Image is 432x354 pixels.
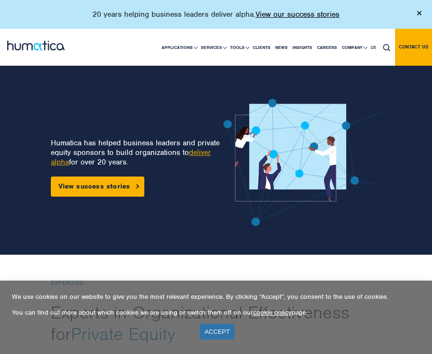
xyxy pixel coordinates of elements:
[339,29,368,66] a: Company
[315,29,339,66] a: Careers
[12,293,420,301] p: We use cookies on our website to give you the most relevant experience. By clicking “Accept”, you...
[383,44,390,51] img: search_icon
[7,41,65,50] img: logo
[371,45,376,50] span: DE
[51,279,382,287] h6: EXPERTISE
[395,29,432,66] a: Contact us
[159,29,198,66] a: Applications
[51,138,223,167] p: Humatica has helped business leaders and private equity sponsors to build organizations to for ov...
[93,10,339,19] p: 20 years helping business leaders deliver alpha.
[51,148,211,167] a: deliver alpha
[198,29,228,66] a: Services
[12,308,420,317] p: You can find out more about which cookies we are using or switch them off on our page.
[51,177,144,197] a: View success stories
[273,29,290,66] a: News
[200,324,235,340] a: ACCEPT
[256,10,339,19] a: View our success stories
[136,184,139,189] img: arrowicon
[368,29,378,66] a: DE
[223,99,382,226] img: banner1
[290,29,315,66] a: Insights
[250,29,273,66] a: Clients
[228,29,250,66] a: Tools
[253,308,292,317] a: cookie policy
